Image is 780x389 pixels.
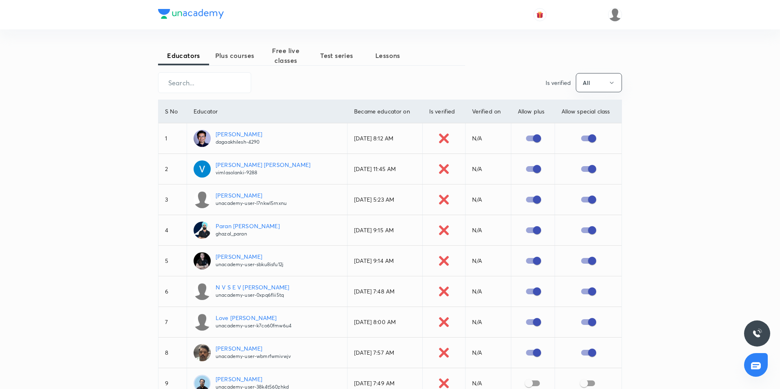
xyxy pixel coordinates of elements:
th: S No [158,100,187,123]
td: [DATE] 9:14 AM [348,246,423,276]
p: unacademy-user-sbku8isfu12j [216,261,283,268]
p: [PERSON_NAME] [216,191,287,200]
img: avatar [536,11,544,18]
input: Search... [158,72,251,93]
td: N/A [465,246,511,276]
p: dagaakhilesh-4290 [216,138,262,146]
td: N/A [465,215,511,246]
a: [PERSON_NAME]unacademy-user-l7nkwl5rnxnu [194,191,341,208]
span: Educators [158,51,209,60]
a: Love [PERSON_NAME]unacademy-user-k7co60fmw6u4 [194,313,341,331]
th: Verified on [465,100,511,123]
th: Is verified [422,100,465,123]
p: unacademy-user-0xpq6flii5tq [216,291,289,299]
td: 5 [158,246,187,276]
a: Paran [PERSON_NAME]ghazal_paran [194,222,341,239]
span: Free live classes [260,46,311,65]
span: Lessons [362,51,413,60]
td: N/A [465,154,511,184]
span: Plus courses [209,51,260,60]
img: ttu [752,329,762,338]
td: N/A [465,184,511,215]
th: Allow plus [511,100,555,123]
td: N/A [465,338,511,368]
p: unacademy-user-wbmrfwmivwjv [216,353,291,360]
p: unacademy-user-l7nkwl5rnxnu [216,200,287,207]
td: N/A [465,276,511,307]
td: 8 [158,338,187,368]
img: Piali K [608,8,622,22]
p: N V S E V [PERSON_NAME] [216,283,289,291]
td: [DATE] 5:23 AM [348,184,423,215]
a: [PERSON_NAME] [PERSON_NAME]vimlasolanki-9288 [194,160,341,178]
a: [PERSON_NAME]dagaakhilesh-4290 [194,130,341,147]
th: Became educator on [348,100,423,123]
td: [DATE] 8:12 AM [348,123,423,154]
a: N V S E V [PERSON_NAME]unacademy-user-0xpq6flii5tq [194,283,341,300]
p: [PERSON_NAME] [PERSON_NAME] [216,160,310,169]
td: N/A [465,307,511,338]
a: [PERSON_NAME]unacademy-user-sbku8isfu12j [194,252,341,269]
p: [PERSON_NAME] [216,130,262,138]
th: Educator [187,100,347,123]
th: Allow special class [555,100,622,123]
p: [PERSON_NAME] [216,252,283,261]
td: [DATE] 7:48 AM [348,276,423,307]
td: 4 [158,215,187,246]
p: Is verified [546,78,571,87]
td: N/A [465,123,511,154]
p: Paran [PERSON_NAME] [216,222,280,230]
td: 6 [158,276,187,307]
img: Company Logo [158,9,224,19]
td: [DATE] 7:57 AM [348,338,423,368]
td: 3 [158,184,187,215]
p: Love [PERSON_NAME] [216,313,292,322]
td: [DATE] 11:45 AM [348,154,423,184]
p: ghazal_paran [216,230,280,238]
td: 7 [158,307,187,338]
a: [PERSON_NAME]unacademy-user-wbmrfwmivwjv [194,344,341,361]
td: [DATE] 9:15 AM [348,215,423,246]
button: All [576,73,622,92]
a: Company Logo [158,9,224,21]
p: [PERSON_NAME] [216,375,289,383]
p: vimlasolanki-9288 [216,169,310,176]
td: [DATE] 8:00 AM [348,307,423,338]
span: Test series [311,51,362,60]
button: avatar [533,8,546,21]
td: 2 [158,154,187,184]
p: [PERSON_NAME] [216,344,291,353]
td: 1 [158,123,187,154]
p: unacademy-user-k7co60fmw6u4 [216,322,292,329]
